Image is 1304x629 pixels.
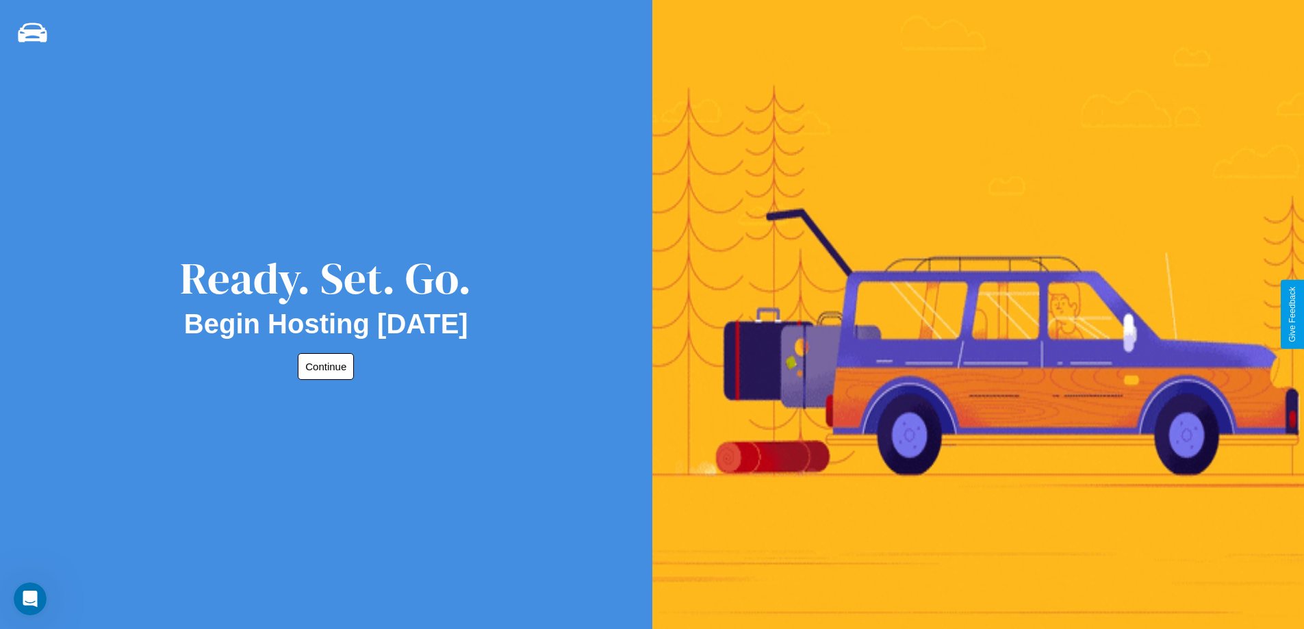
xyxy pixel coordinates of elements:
div: Ready. Set. Go. [180,248,472,309]
button: Continue [298,353,354,380]
div: Give Feedback [1288,287,1297,342]
h2: Begin Hosting [DATE] [184,309,468,339]
iframe: Intercom live chat [14,582,47,615]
